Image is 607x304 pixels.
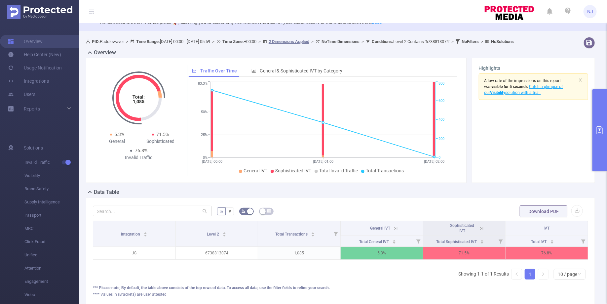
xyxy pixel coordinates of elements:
span: General IVT [244,168,267,173]
span: # [228,209,231,214]
b: No Solutions [491,39,514,44]
i: icon: caret-down [550,241,554,243]
b: Time Zone: [222,39,244,44]
span: > [256,39,263,44]
span: 5.3% [115,132,125,137]
p: 76.8% [506,247,588,259]
i: icon: table [267,209,271,213]
div: Sort [143,231,147,235]
span: Total General IVT [359,239,390,244]
p: 71.5% [423,247,506,259]
div: Sophisticated [139,138,182,145]
span: Traffic Over Time [200,68,237,73]
div: Sort [480,239,484,243]
i: icon: caret-down [144,234,147,236]
tspan: 0 [438,155,440,160]
span: Sophisticated IVT [275,168,311,173]
div: Sort [222,231,226,235]
span: Total IVT [531,239,548,244]
i: icon: bg-colors [242,209,246,213]
span: 76.8% [135,148,147,153]
span: > [449,39,456,44]
a: Users [8,88,35,101]
i: icon: line-chart [192,68,197,73]
tspan: 0% [203,155,208,160]
h2: Data Table [94,188,119,196]
p: JS [93,247,175,259]
span: was [484,84,528,89]
span: Reports [24,106,40,111]
i: Filter menu [414,236,423,246]
input: Search... [93,206,212,216]
b: No Filters [462,39,479,44]
span: Visibility [24,169,79,182]
span: A low rate of the impressions on this report [484,78,561,83]
i: icon: caret-down [392,241,396,243]
button: Download PDF [520,205,567,217]
i: icon: right [541,272,545,276]
i: icon: user [86,39,92,44]
tspan: Total: [133,94,145,100]
span: % [220,209,223,214]
li: Showing 1-1 of 1 Results [458,269,509,280]
tspan: 1,085 [133,99,145,104]
span: > [360,39,366,44]
b: visible for 5 seconds [492,84,528,89]
span: Invalid Traffic [24,156,79,169]
li: Previous Page [512,269,522,280]
tspan: 800 [438,82,444,86]
i: icon: caret-up [550,239,554,241]
i: icon: caret-up [223,231,226,233]
i: icon: caret-up [392,239,396,241]
span: > [210,39,216,44]
span: Sophisticated IVT [450,223,474,233]
b: No Time Dimensions [322,39,360,44]
span: Brand Safety [24,182,79,195]
img: Protected Media [7,5,72,19]
span: Passport [24,209,79,222]
tspan: [DATE] 00:00 [202,159,222,164]
tspan: 600 [438,99,444,103]
span: Solutions [24,141,43,154]
p: 6738813074 [176,247,258,259]
b: Time Range: [136,39,160,44]
span: Level 2 Contains '6738813074' [372,39,449,44]
i: icon: close [579,78,583,82]
b: Visibility [490,90,506,95]
tspan: 50% [201,110,208,114]
i: icon: caret-down [480,241,484,243]
a: Usage Notification [8,61,62,74]
span: MRC [24,222,79,235]
span: 71.5% [157,132,169,137]
span: NJ [587,5,593,18]
h3: Highlights [479,65,588,72]
span: General & Sophisticated IVT by Category [260,68,342,73]
span: Supply Intelligence [24,195,79,209]
h2: Overview [94,49,116,57]
button: icon: close [579,76,583,84]
span: > [479,39,485,44]
tspan: [DATE] 01:00 [313,159,333,164]
div: General [95,138,139,145]
a: Help Center (New) [8,48,61,61]
span: Engagement [24,275,79,288]
span: Integration [121,232,141,237]
li: Next Page [538,269,549,280]
span: Video [24,288,79,301]
div: Sort [392,239,396,243]
span: Total Invalid Traffic [319,168,358,173]
i: icon: caret-down [311,234,315,236]
a: Reports [24,102,40,115]
i: Filter menu [579,236,588,246]
span: > [124,39,130,44]
i: icon: left [515,272,519,276]
tspan: [DATE] 02:00 [424,159,444,164]
tspan: 83.3% [198,82,208,86]
a: Integrations [8,74,49,88]
a: 1 [525,269,535,279]
i: icon: caret-up [144,231,147,233]
div: **** Values in (Brackets) are user attested [93,291,588,297]
span: General IVT [370,226,391,231]
a: Overview [8,35,43,48]
div: *** Please note, By default, the table above consists of the top rows of data. To access all data... [93,285,588,291]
